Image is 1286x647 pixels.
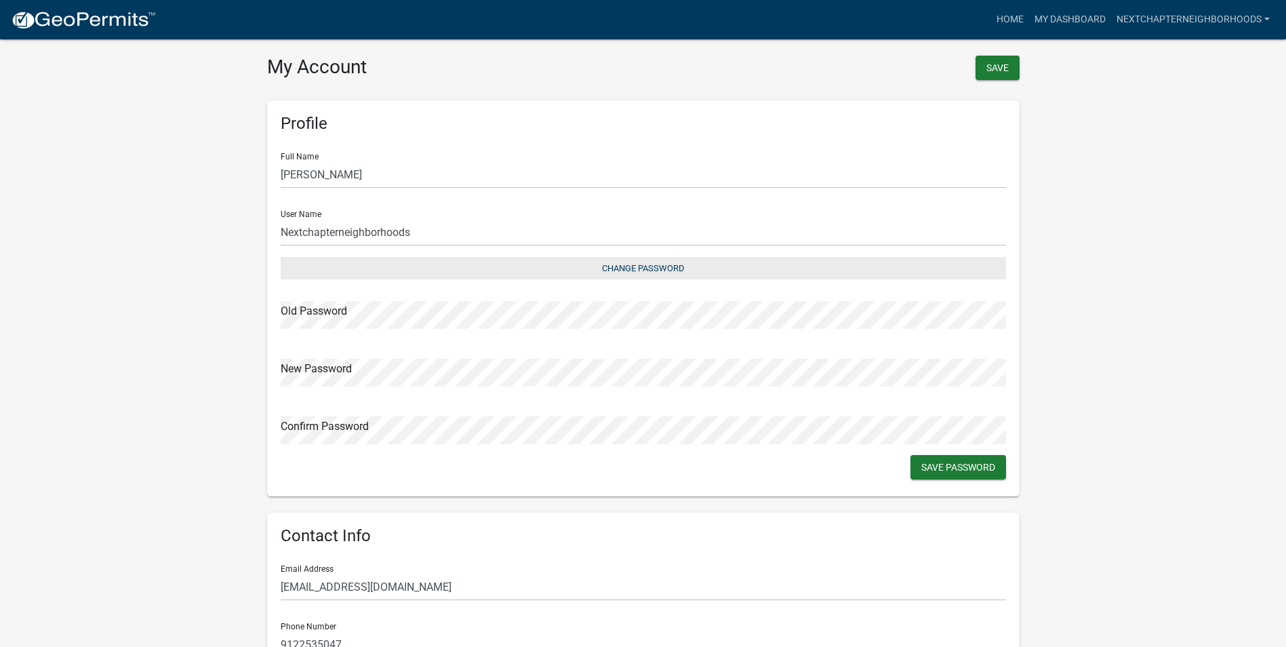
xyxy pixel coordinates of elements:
button: Save [976,56,1020,80]
button: Save Password [910,455,1006,479]
a: Home [991,7,1029,33]
a: My Dashboard [1029,7,1111,33]
button: Change Password [281,257,1006,279]
h6: Profile [281,114,1006,134]
a: Nextchapterneighborhoods [1111,7,1275,33]
h3: My Account [267,56,633,79]
h6: Contact Info [281,526,1006,546]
